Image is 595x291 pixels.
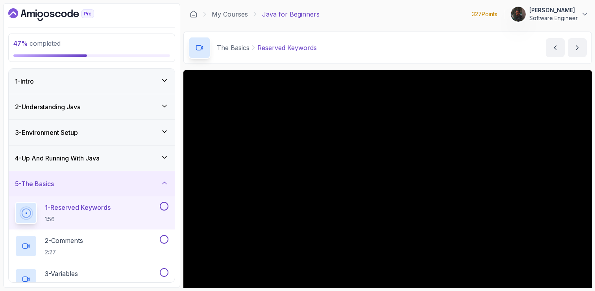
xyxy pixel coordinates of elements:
button: 3-Environment Setup [9,120,175,145]
img: user profile image [511,7,526,22]
span: completed [13,39,61,47]
button: 3-Variables3:58 [15,268,168,290]
span: 47 % [13,39,28,47]
a: Dashboard [190,10,198,18]
button: next content [568,38,587,57]
p: The Basics [217,43,249,52]
p: 327 Points [472,10,497,18]
button: 1-Intro [9,69,175,94]
p: 1:56 [45,215,111,223]
button: 5-The Basics [9,171,175,196]
h3: 3 - Environment Setup [15,128,78,137]
p: [PERSON_NAME] [529,6,578,14]
p: 2:27 [45,248,83,256]
p: 3:58 [45,282,78,289]
h3: 4 - Up And Running With Java [15,153,100,163]
button: 2-Understanding Java [9,94,175,119]
button: 1-Reserved Keywords1:56 [15,202,168,224]
button: user profile image[PERSON_NAME]Software Engineer [510,6,589,22]
p: 3 - Variables [45,269,78,278]
h3: 2 - Understanding Java [15,102,81,112]
p: Java for Beginners [262,9,320,19]
iframe: chat widget [546,242,595,279]
button: previous content [546,38,565,57]
a: My Courses [212,9,248,19]
p: 2 - Comments [45,236,83,245]
p: Software Engineer [529,14,578,22]
p: 1 - Reserved Keywords [45,203,111,212]
h3: 1 - Intro [15,76,34,86]
h3: 5 - The Basics [15,179,54,188]
button: 4-Up And Running With Java [9,145,175,171]
a: Dashboard [8,8,112,21]
button: 2-Comments2:27 [15,235,168,257]
p: Reserved Keywords [257,43,317,52]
